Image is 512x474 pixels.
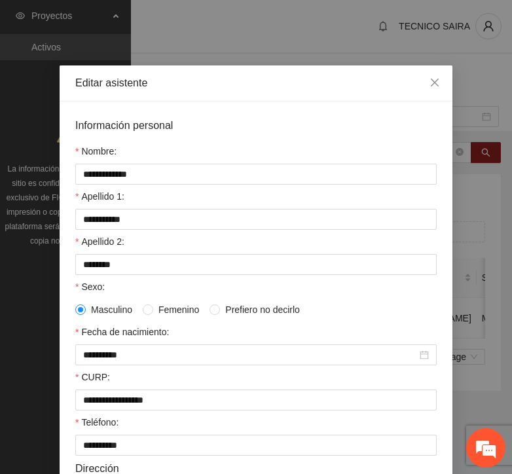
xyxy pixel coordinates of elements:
[75,390,437,410] input: CURP:
[75,234,124,249] label: Apellido 2:
[86,302,137,317] span: Masculino
[75,370,110,384] label: CURP:
[417,65,452,101] button: Close
[75,189,124,204] label: Apellido 1:
[75,209,437,230] input: Apellido 1:
[153,302,204,317] span: Femenino
[75,415,119,429] label: Teléfono:
[75,254,437,275] input: Apellido 2:
[75,76,437,90] div: Editar asistente
[83,348,417,362] input: Fecha de nacimiento:
[75,144,117,158] label: Nombre:
[430,77,440,88] span: close
[420,350,429,359] span: close-circle
[75,280,105,294] label: Sexo:
[75,435,437,456] input: Teléfono:
[220,302,305,317] span: Prefiero no decirlo
[75,325,169,339] label: Fecha de nacimiento:
[75,164,437,185] input: Nombre:
[75,117,173,134] span: Información personal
